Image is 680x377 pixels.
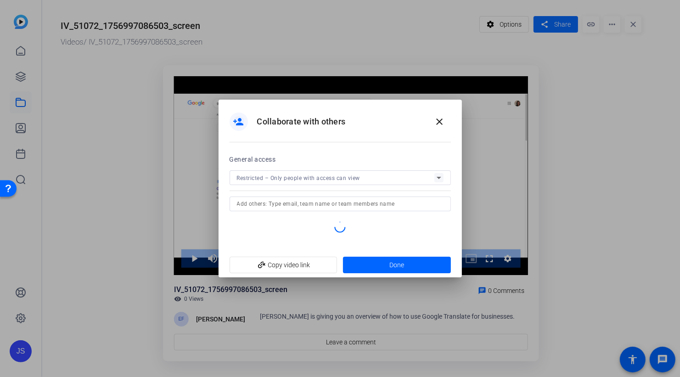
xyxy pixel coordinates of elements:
span: Copy video link [237,256,330,274]
mat-icon: add_link [254,258,270,273]
mat-icon: person_add [233,116,244,127]
h1: Collaborate with others [257,116,346,127]
input: Add others: Type email, team name or team members name [237,198,444,209]
span: Restricted – Only people with access can view [237,175,360,181]
h2: General access [230,154,276,165]
button: Copy video link [230,257,337,273]
span: Done [389,260,404,270]
mat-icon: close [434,116,445,127]
button: Done [343,257,451,273]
